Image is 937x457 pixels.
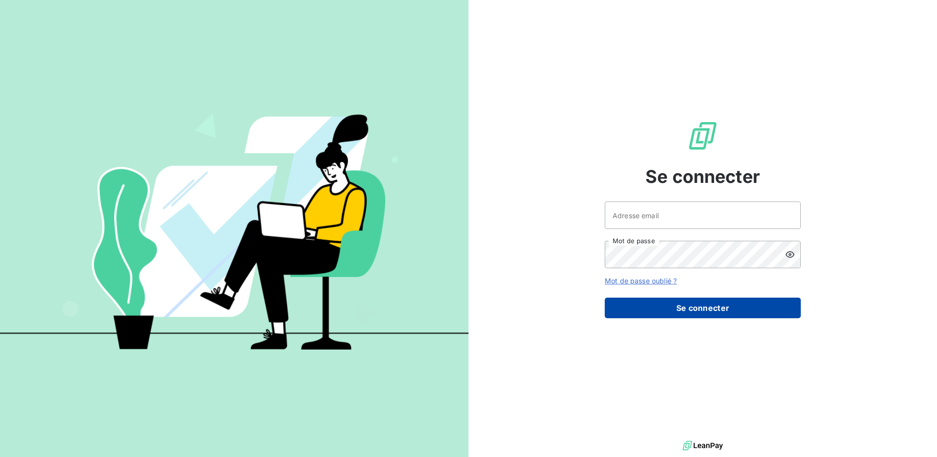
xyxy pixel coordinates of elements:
[605,277,677,285] a: Mot de passe oublié ?
[605,202,801,229] input: placeholder
[683,438,723,453] img: logo
[645,163,760,190] span: Se connecter
[605,298,801,318] button: Se connecter
[687,120,718,152] img: Logo LeanPay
